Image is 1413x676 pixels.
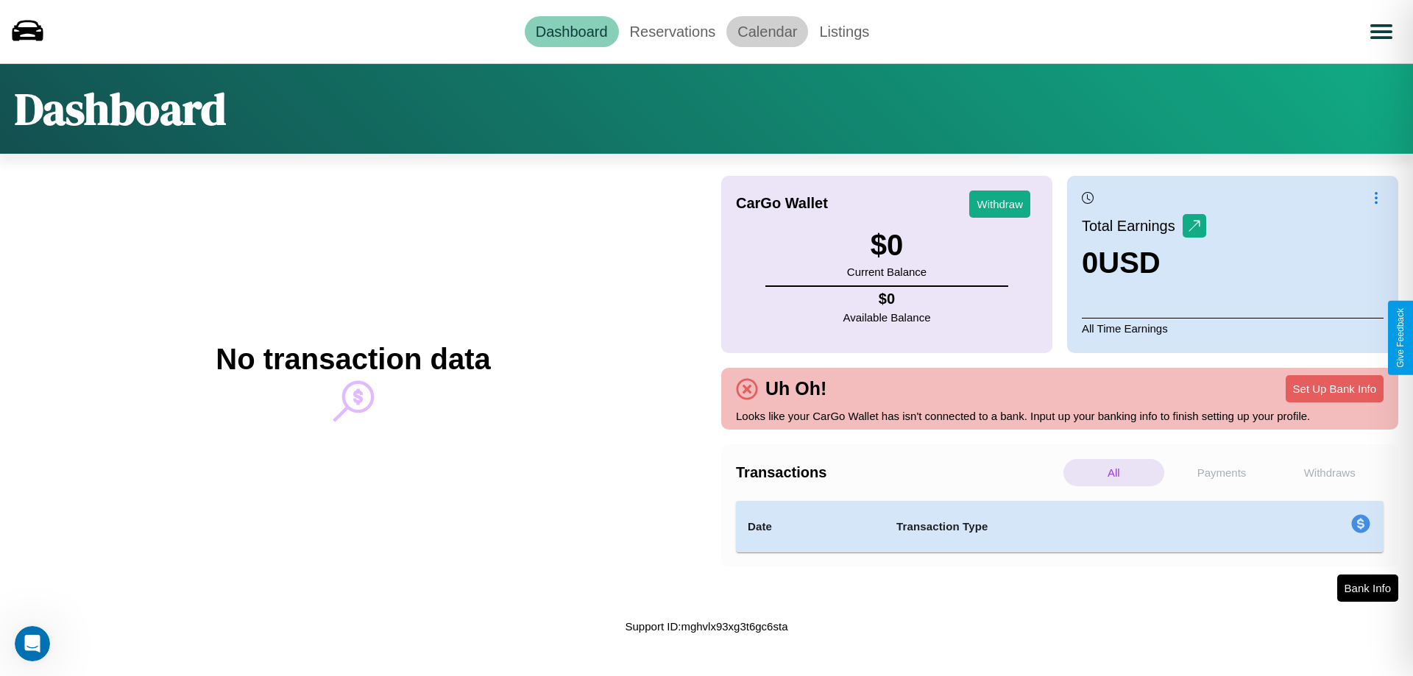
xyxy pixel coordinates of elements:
button: Open menu [1361,11,1402,52]
iframe: Intercom live chat [15,626,50,661]
button: Withdraw [969,191,1030,218]
a: Calendar [726,16,808,47]
table: simple table [736,501,1384,552]
h1: Dashboard [15,79,226,139]
button: Bank Info [1337,574,1398,602]
p: All [1063,459,1164,486]
p: Total Earnings [1082,213,1183,239]
h4: $ 0 [843,291,931,307]
p: All Time Earnings [1082,318,1384,338]
h4: Date [748,518,873,536]
a: Listings [808,16,880,47]
h4: Transaction Type [896,518,1230,536]
h3: $ 0 [847,229,927,262]
div: Give Feedback [1395,308,1406,368]
h3: 0 USD [1082,246,1206,280]
h4: Uh Oh! [758,378,834,399]
p: Payments [1172,459,1272,486]
a: Dashboard [525,16,619,47]
button: Set Up Bank Info [1286,375,1384,402]
p: Support ID: mghvlx93xg3t6gc6sta [626,616,788,636]
p: Current Balance [847,262,927,282]
h2: No transaction data [216,343,490,376]
a: Reservations [619,16,727,47]
p: Available Balance [843,307,931,327]
p: Looks like your CarGo Wallet has isn't connected to a bank. Input up your banking info to finish ... [736,406,1384,426]
p: Withdraws [1279,459,1380,486]
h4: Transactions [736,464,1060,481]
h4: CarGo Wallet [736,195,828,212]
